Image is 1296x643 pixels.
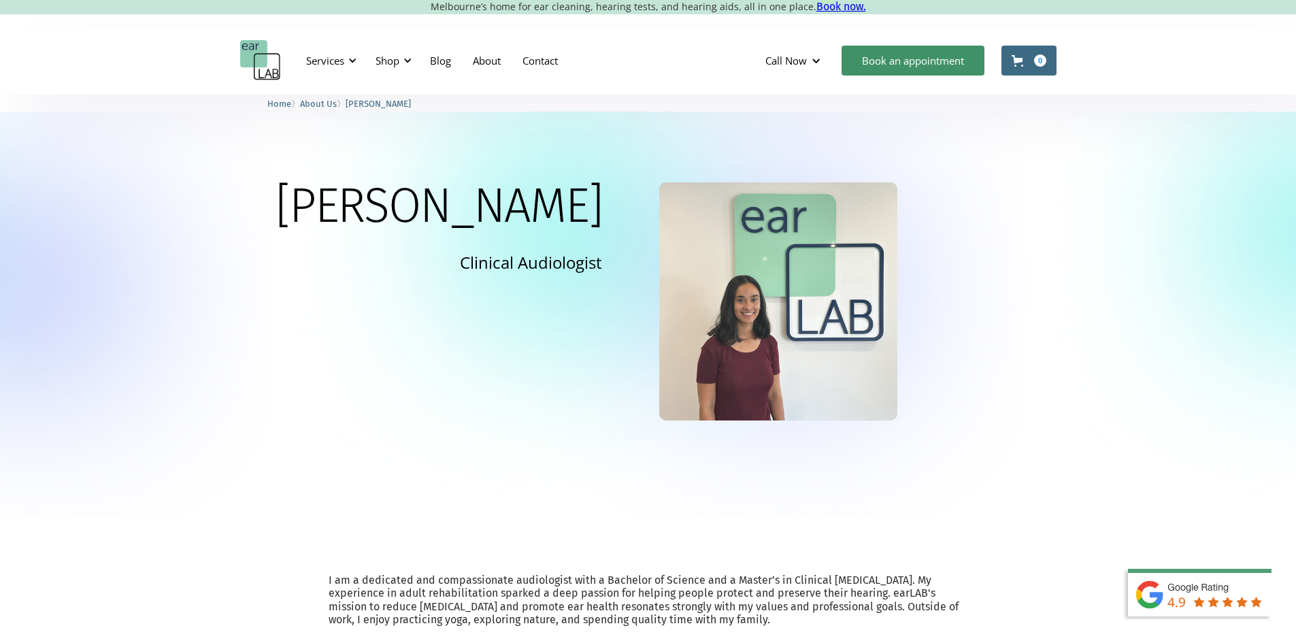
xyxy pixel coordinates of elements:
a: [PERSON_NAME] [346,97,411,110]
p: Clinical Audiologist [460,250,602,274]
div: Shop [367,40,416,81]
div: Call Now [754,40,835,81]
div: Call Now [765,54,807,67]
a: Blog [419,41,462,80]
a: Open cart [1001,46,1057,76]
img: Ella [659,182,897,421]
div: Shop [376,54,399,67]
li: 〉 [267,97,300,111]
span: About Us [300,99,337,109]
a: Home [267,97,291,110]
a: home [240,40,281,81]
div: 0 [1034,54,1046,67]
div: Services [298,40,361,81]
div: Services [306,54,344,67]
span: [PERSON_NAME] [346,99,411,109]
li: 〉 [300,97,346,111]
a: Contact [512,41,569,80]
span: Home [267,99,291,109]
p: I am a dedicated and compassionate audiologist with a Bachelor of Science and a Master’s in Clini... [329,574,968,626]
a: About Us [300,97,337,110]
h1: [PERSON_NAME] [276,182,602,230]
a: About [462,41,512,80]
a: Book an appointment [842,46,984,76]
